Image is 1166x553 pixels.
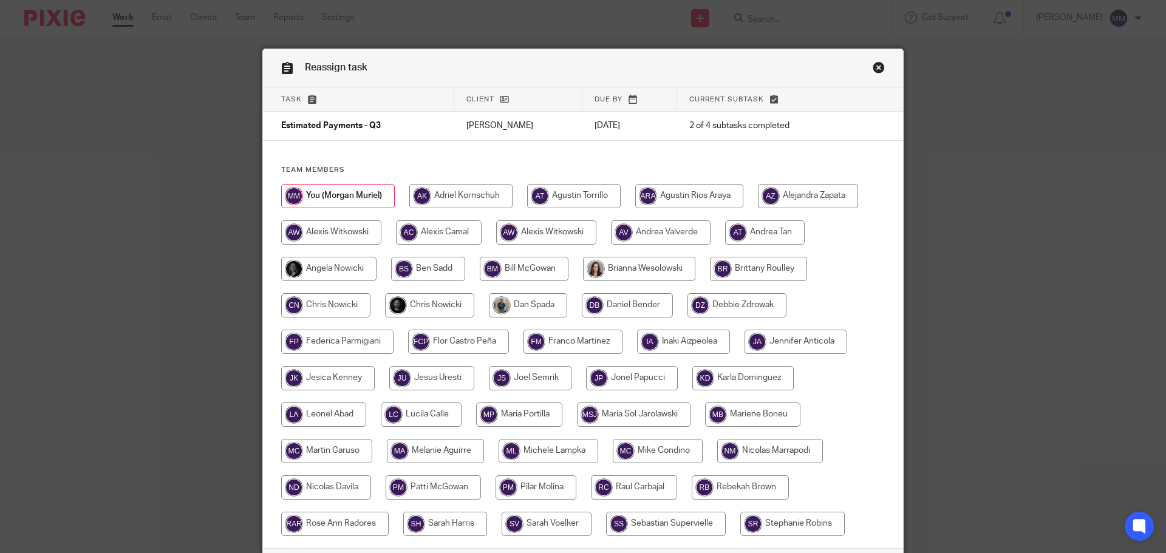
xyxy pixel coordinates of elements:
p: [DATE] [595,120,665,132]
h4: Team members [281,165,885,175]
span: Reassign task [305,63,367,72]
span: Current subtask [689,96,764,103]
span: Due by [595,96,622,103]
td: 2 of 4 subtasks completed [677,112,852,141]
span: Task [281,96,302,103]
p: [PERSON_NAME] [466,120,570,132]
a: Close this dialog window [873,61,885,78]
span: Estimated Payments - Q3 [281,122,381,131]
span: Client [466,96,494,103]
